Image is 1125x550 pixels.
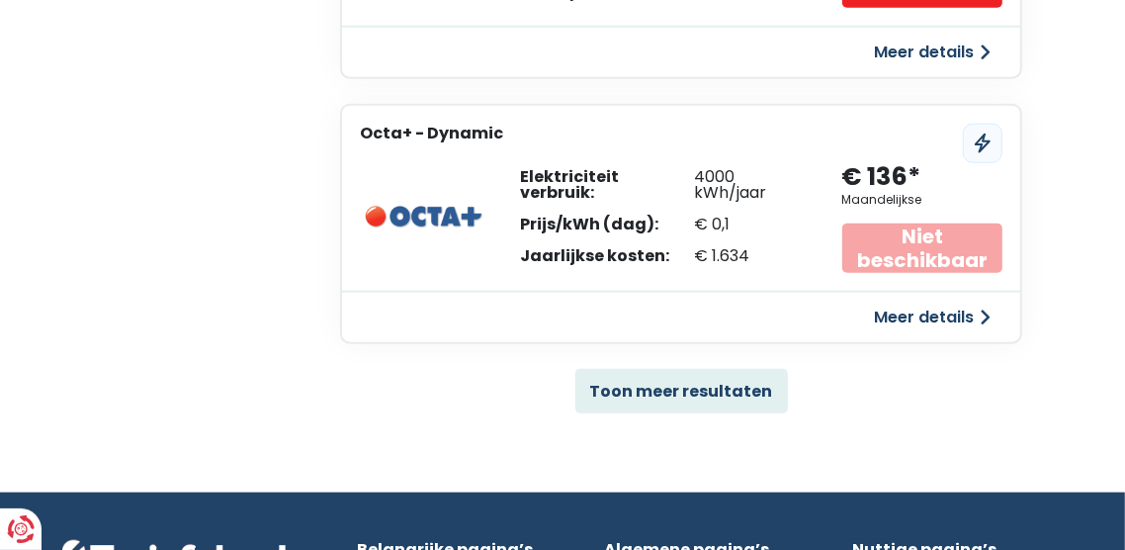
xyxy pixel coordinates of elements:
[842,193,922,207] div: Maandelijkse
[842,161,921,194] div: € 136*
[862,300,1002,335] button: Meer details
[842,224,1003,273] div: Niet beschikbaar
[360,124,503,142] h3: Octa+ - Dynamic
[694,248,810,264] div: € 1.634
[365,206,483,229] img: Octa
[521,169,695,201] div: Elektriciteit verbruik:
[862,35,1002,70] button: Meer details
[521,217,695,232] div: Prijs/kWh (dag):
[575,369,788,413] button: Toon meer resultaten
[694,217,810,232] div: € 0,1
[694,169,810,201] div: 4000 kWh/jaar
[521,248,695,264] div: Jaarlijkse kosten:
